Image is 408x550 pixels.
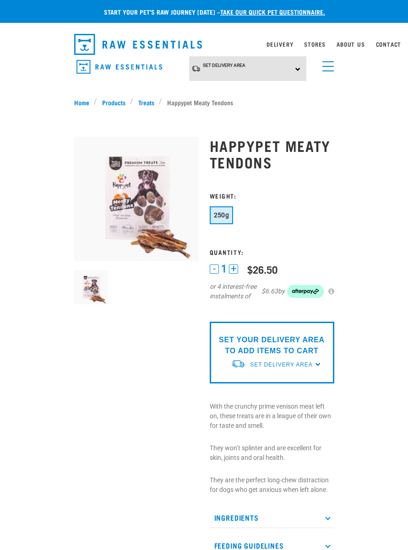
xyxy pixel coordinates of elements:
a: Delivery [267,43,293,46]
button: 250g [210,206,234,224]
a: Contact [376,43,402,46]
span: 250g [214,211,229,219]
p: Ingredients [210,507,334,528]
p: With the crunchy prime venison meat left on, these treats are in a league of their own for taste ... [210,402,334,431]
span: $6.63 [261,286,278,296]
h3: Quantity: [210,248,334,255]
a: Treats [133,97,159,107]
img: Happy Pet Meaty Tendons New Package [74,270,109,305]
p: They are the perfect long-chew distraction for dogs who get anxious when left alone. [210,475,334,495]
a: menu [318,56,334,72]
nav: breadcrumbs [74,97,334,107]
button: - [210,264,219,274]
img: van-moving.png [231,359,245,369]
a: About Us [337,43,364,46]
a: take our quick pet questionnaire. [220,10,325,13]
img: Raw Essentials Logo [76,60,162,74]
div: or 4 interest-free instalments of by [210,282,334,301]
button: + [229,264,238,274]
img: Afterpay [287,285,324,298]
img: Happy Pet Meaty Tendons New Package [74,137,199,261]
a: Home [74,97,94,107]
p: SET YOUR DELIVERY AREA TO ADD ITEMS TO CART [217,334,327,356]
img: van-moving.png [191,65,201,72]
h1: Happypet Meaty Tendons [210,137,334,170]
img: Raw Essentials Logo [74,34,202,55]
p: They won’t splinter and are excellent for skin, joints and oral health. [210,443,334,463]
a: Products [97,97,130,107]
nav: dropdown navigation [67,30,342,59]
span: Set Delivery Area [250,361,312,368]
a: Stores [304,43,326,46]
h3: Weight: [210,192,334,199]
div: $26.50 [247,264,277,275]
span: Set Delivery Area [203,63,245,68]
span: 1 [221,264,227,274]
